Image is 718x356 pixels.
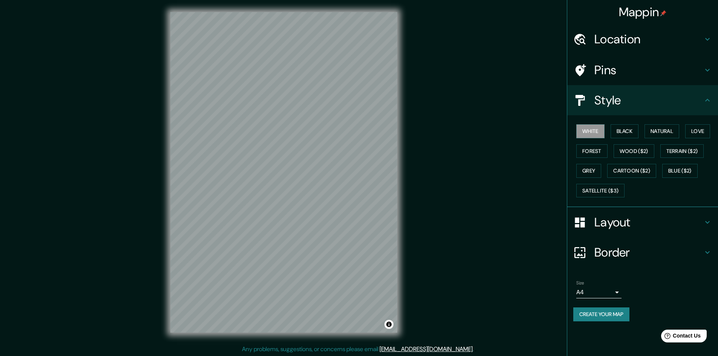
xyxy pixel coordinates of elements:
[619,5,667,20] h4: Mappin
[576,280,584,286] label: Size
[594,245,703,260] h4: Border
[567,24,718,54] div: Location
[567,85,718,115] div: Style
[242,345,474,354] p: Any problems, suggestions, or concerns please email .
[475,345,476,354] div: .
[170,12,397,333] canvas: Map
[660,10,666,16] img: pin-icon.png
[384,320,393,329] button: Toggle attribution
[380,345,473,353] a: [EMAIL_ADDRESS][DOMAIN_NAME]
[567,237,718,267] div: Border
[594,93,703,108] h4: Style
[614,144,654,158] button: Wood ($2)
[567,207,718,237] div: Layout
[576,286,622,298] div: A4
[594,63,703,78] h4: Pins
[573,307,629,321] button: Create your map
[474,345,475,354] div: .
[576,124,605,138] button: White
[576,164,601,178] button: Grey
[685,124,710,138] button: Love
[576,144,608,158] button: Forest
[594,215,703,230] h4: Layout
[645,124,679,138] button: Natural
[594,32,703,47] h4: Location
[611,124,639,138] button: Black
[576,184,625,198] button: Satellite ($3)
[651,327,710,348] iframe: Help widget launcher
[662,164,698,178] button: Blue ($2)
[567,55,718,85] div: Pins
[660,144,704,158] button: Terrain ($2)
[607,164,656,178] button: Cartoon ($2)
